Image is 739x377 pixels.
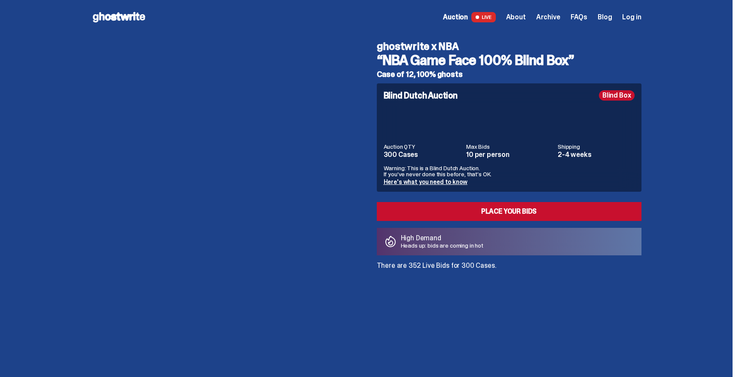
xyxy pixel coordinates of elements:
[401,235,484,242] p: High Demand
[377,70,641,78] h5: Case of 12, 100% ghosts
[384,144,461,150] dt: Auction QTY
[384,165,635,177] p: Warning: This is a Blind Dutch Auction. If you’ve never done this before, that’s OK.
[598,14,612,21] a: Blog
[506,14,526,21] a: About
[558,151,635,158] dd: 2-4 weeks
[377,53,641,67] h3: “NBA Game Face 100% Blind Box”
[599,90,635,101] div: Blind Box
[384,151,461,158] dd: 300 Cases
[466,144,553,150] dt: Max Bids
[443,12,495,22] a: Auction LIVE
[443,14,468,21] span: Auction
[558,144,635,150] dt: Shipping
[401,242,484,248] p: Heads up: bids are coming in hot
[377,41,641,52] h4: ghostwrite x NBA
[622,14,641,21] a: Log in
[384,91,458,100] h4: Blind Dutch Auction
[471,12,496,22] span: LIVE
[384,178,467,186] a: Here's what you need to know
[571,14,587,21] a: FAQs
[377,262,641,269] p: There are 352 Live Bids for 300 Cases.
[377,202,641,221] a: Place your Bids
[466,151,553,158] dd: 10 per person
[536,14,560,21] a: Archive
